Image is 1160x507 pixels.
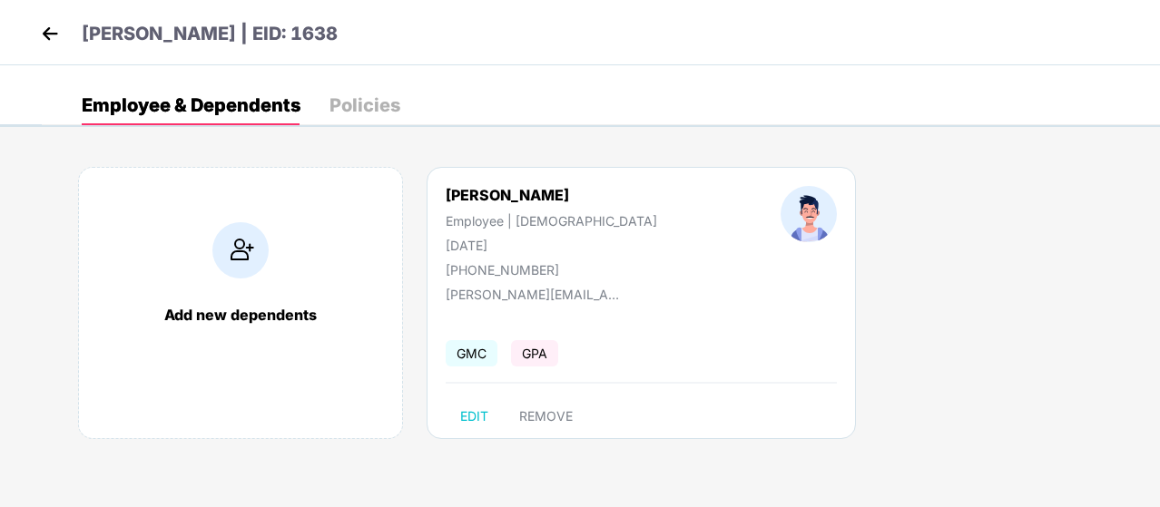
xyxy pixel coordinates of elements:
img: profileImage [781,186,837,242]
button: EDIT [446,402,503,431]
span: EDIT [460,409,488,424]
p: [PERSON_NAME] | EID: 1638 [82,20,338,48]
div: [PHONE_NUMBER] [446,262,657,278]
button: REMOVE [505,402,587,431]
div: Policies [329,96,400,114]
div: Add new dependents [97,306,384,324]
span: GPA [511,340,558,366]
div: [DATE] [446,238,657,253]
img: back [36,20,64,47]
span: REMOVE [519,409,573,424]
div: [PERSON_NAME][EMAIL_ADDRESS][DOMAIN_NAME] [446,287,627,302]
span: GMC [446,340,497,366]
div: Employee | [DEMOGRAPHIC_DATA] [446,213,657,229]
img: addIcon [212,222,269,278]
div: Employee & Dependents [82,96,300,114]
div: [PERSON_NAME] [446,186,657,204]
